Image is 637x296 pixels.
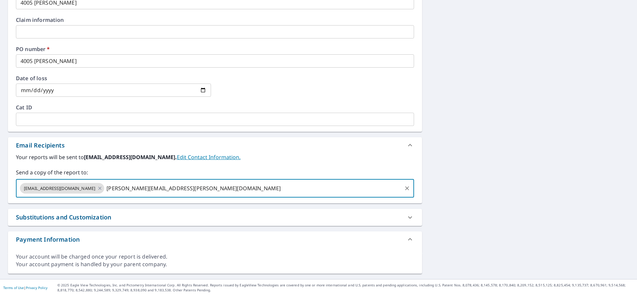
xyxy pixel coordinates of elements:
p: © 2025 Eagle View Technologies, Inc. and Pictometry International Corp. All Rights Reserved. Repo... [57,283,634,293]
div: Email Recipients [8,137,422,153]
div: Substitutions and Customization [8,209,422,226]
label: PO number [16,46,414,52]
button: Clear [402,184,412,193]
a: Privacy Policy [26,285,47,290]
div: Payment Information [16,235,80,244]
label: Date of loss [16,76,211,81]
span: [EMAIL_ADDRESS][DOMAIN_NAME] [20,185,99,192]
a: EditContactInfo [177,153,241,161]
a: Terms of Use [3,285,24,290]
label: Cat ID [16,105,414,110]
div: Your account will be charged once your report is delivered. [16,253,414,261]
label: Your reports will be sent to [16,153,414,161]
div: [EMAIL_ADDRESS][DOMAIN_NAME] [20,183,104,194]
label: Claim information [16,17,414,23]
p: | [3,286,47,290]
b: [EMAIL_ADDRESS][DOMAIN_NAME]. [84,153,177,161]
div: Your account payment is handled by your parent company. [16,261,414,268]
label: Send a copy of the report to: [16,168,414,176]
div: Payment Information [8,231,422,247]
div: Email Recipients [16,141,65,150]
div: Substitutions and Customization [16,213,111,222]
